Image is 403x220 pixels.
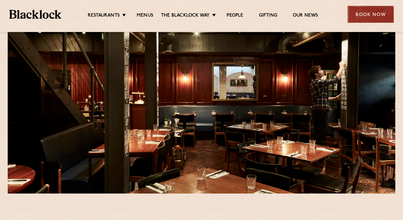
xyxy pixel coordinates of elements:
a: Menus [137,13,153,19]
a: Our News [293,13,318,19]
a: People [227,13,243,19]
a: Gifting [259,13,277,19]
div: Book Now [348,6,394,23]
a: The Blacklock Way [161,13,210,19]
a: Restaurants [88,13,120,19]
img: BL_Textured_Logo-footer-cropped.svg [9,10,61,19]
